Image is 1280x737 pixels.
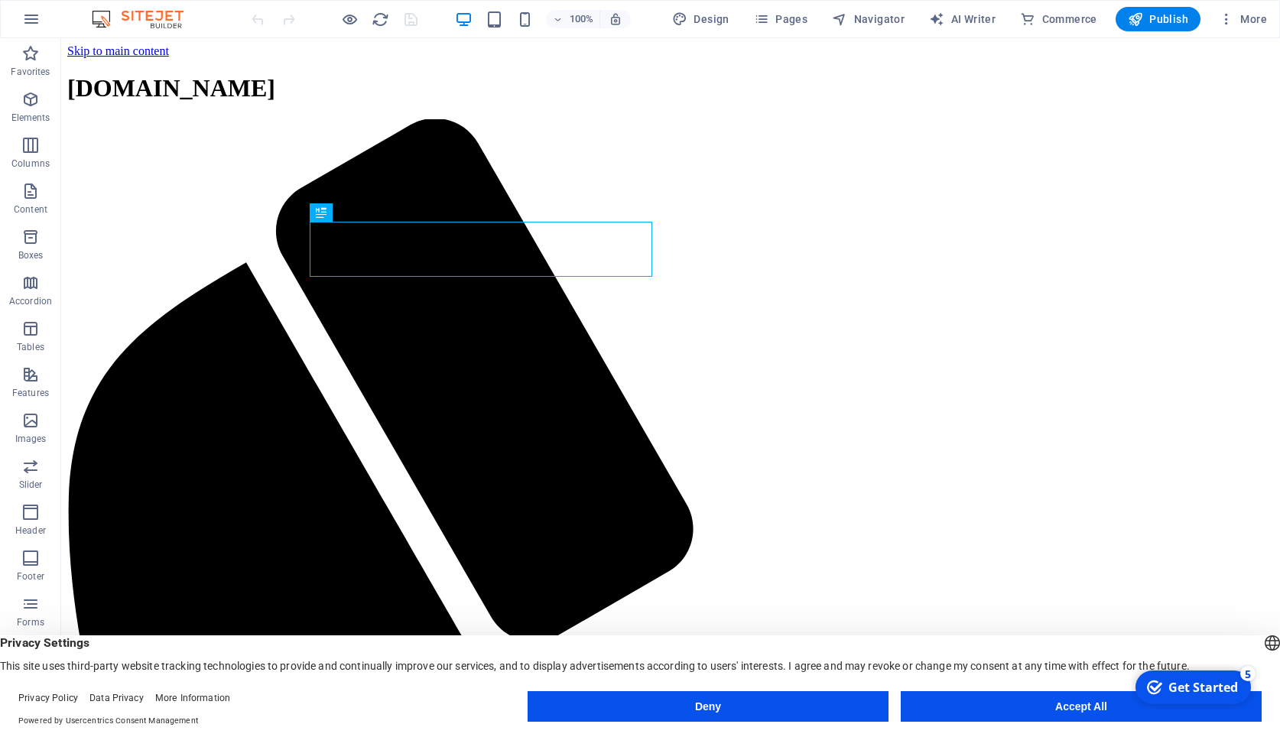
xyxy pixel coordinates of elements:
[754,11,807,27] span: Pages
[546,10,600,28] button: 100%
[1116,7,1200,31] button: Publish
[371,10,389,28] button: reload
[109,2,125,17] div: 5
[929,11,996,27] span: AI Writer
[666,7,736,31] button: Design
[17,570,44,583] p: Footer
[5,6,120,40] div: Get Started 5 items remaining, 0% complete
[14,203,47,216] p: Content
[15,433,47,445] p: Images
[666,7,736,31] div: Design (Ctrl+Alt+Y)
[1014,7,1103,31] button: Commerce
[9,295,52,307] p: Accordion
[37,15,107,31] div: Get Started
[826,7,911,31] button: Navigator
[11,157,50,170] p: Columns
[748,7,814,31] button: Pages
[6,6,108,19] a: Skip to main content
[18,249,44,261] p: Boxes
[19,479,43,491] p: Slider
[88,10,203,28] img: Editor Logo
[12,387,49,399] p: Features
[1020,11,1097,27] span: Commerce
[609,12,622,26] i: On resize automatically adjust zoom level to fit chosen device.
[832,11,905,27] span: Navigator
[17,341,44,353] p: Tables
[672,11,729,27] span: Design
[15,524,46,537] p: Header
[340,10,359,28] button: Click here to leave preview mode and continue editing
[17,616,44,628] p: Forms
[923,7,1002,31] button: AI Writer
[372,11,389,28] i: Reload page
[1213,7,1273,31] button: More
[1219,11,1267,27] span: More
[569,10,593,28] h6: 100%
[11,66,50,78] p: Favorites
[11,112,50,124] p: Elements
[1128,11,1188,27] span: Publish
